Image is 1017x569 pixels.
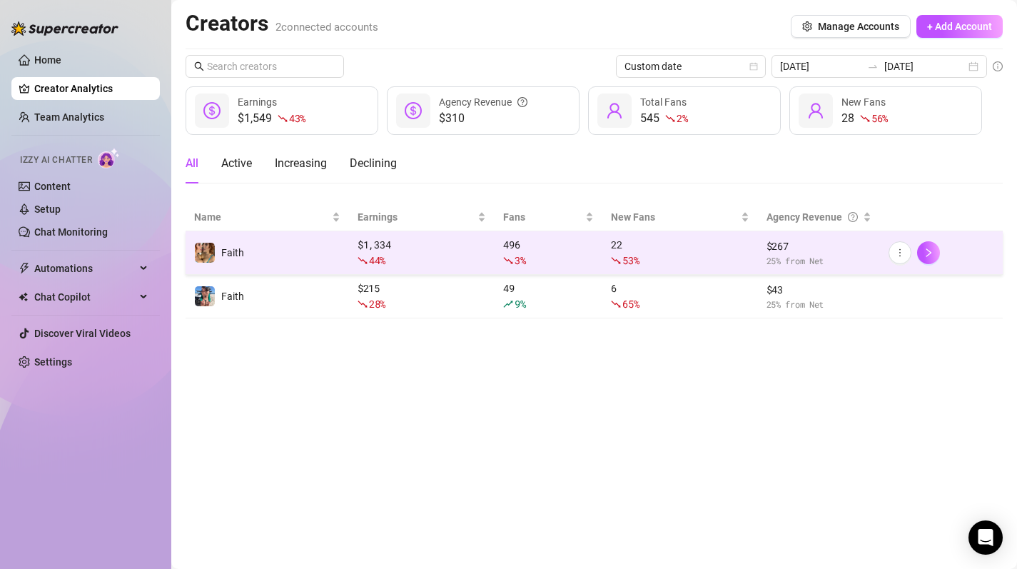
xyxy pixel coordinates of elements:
span: fall [358,299,368,309]
div: 545 [640,110,687,127]
span: fall [503,256,513,266]
input: Start date [780,59,861,74]
span: 25 % from Net [766,298,872,311]
span: fall [665,114,675,124]
a: Creator Analytics [34,77,148,100]
div: 22 [611,237,749,268]
a: Settings [34,356,72,368]
span: question-circle [517,94,527,110]
span: Custom date [624,56,757,77]
div: Agency Revenue [766,209,861,225]
img: AI Chatter [98,148,120,168]
span: fall [611,299,621,309]
span: Chat Copilot [34,286,136,308]
span: 65 % [622,297,639,311]
span: + Add Account [927,21,992,32]
span: fall [358,256,368,266]
span: Manage Accounts [818,21,899,32]
img: Faith [195,286,215,306]
th: Earnings [349,203,495,231]
a: Content [34,181,71,192]
div: $1,549 [238,110,305,127]
th: Name [186,203,349,231]
div: 6 [611,281,749,312]
h2: Creators [186,10,378,37]
div: Agency Revenue [439,94,527,110]
span: user [807,102,824,119]
div: Declining [350,155,397,172]
span: 3 % [515,253,525,267]
span: 2 connected accounts [275,21,378,34]
span: 43 % [289,111,305,125]
a: Home [34,54,61,66]
span: 44 % [369,253,385,267]
span: calendar [749,62,758,71]
button: Manage Accounts [791,15,911,38]
button: + Add Account [916,15,1003,38]
span: Faith [221,291,244,302]
a: Discover Viral Videos [34,328,131,339]
span: 28 % [369,297,385,311]
span: dollar-circle [405,102,422,119]
span: 2 % [677,111,687,125]
span: fall [278,114,288,124]
span: Total Fans [640,96,687,108]
input: End date [884,59,966,74]
div: Open Intercom Messenger [968,520,1003,555]
span: info-circle [993,61,1003,71]
div: 496 [503,237,594,268]
span: 56 % [871,111,888,125]
span: Fans [503,209,582,225]
img: Chat Copilot [19,292,28,302]
span: Automations [34,257,136,280]
span: more [895,248,905,258]
a: Setup [34,203,61,215]
span: New Fans [841,96,886,108]
span: 53 % [622,253,639,267]
span: to [867,61,879,72]
span: swap-right [867,61,879,72]
div: $ 1,334 [358,237,486,268]
a: Team Analytics [34,111,104,123]
span: Earnings [238,96,277,108]
span: user [606,102,623,119]
span: thunderbolt [19,263,30,274]
input: Search creators [207,59,324,74]
span: 25 % from Net [766,254,872,268]
div: Increasing [275,155,327,172]
span: Faith [221,247,244,258]
span: fall [860,114,870,124]
th: New Fans [602,203,757,231]
span: rise [503,299,513,309]
span: right [924,248,933,258]
a: Chat Monitoring [34,226,108,238]
div: $ 215 [358,281,486,312]
span: fall [611,256,621,266]
span: Izzy AI Chatter [20,153,92,167]
img: logo-BBDzfeDw.svg [11,21,118,36]
img: Faith [195,243,215,263]
span: 9 % [515,297,525,311]
span: question-circle [848,209,858,225]
span: Name [194,209,329,225]
span: search [194,61,204,71]
span: $ 43 [766,282,872,298]
span: dollar-circle [203,102,221,119]
th: Fans [495,203,602,231]
div: All [186,155,198,172]
button: right [917,241,940,264]
span: Earnings [358,209,475,225]
div: 28 [841,110,888,127]
span: $310 [439,110,527,127]
div: Active [221,155,252,172]
span: $ 267 [766,238,872,254]
span: setting [802,21,812,31]
div: 49 [503,281,594,312]
span: New Fans [611,209,737,225]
